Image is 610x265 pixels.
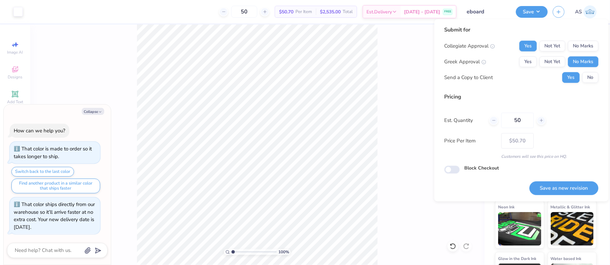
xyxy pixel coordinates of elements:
span: $50.70 [279,8,293,15]
button: Yes [519,56,537,67]
input: Untitled Design [462,5,511,18]
div: Submit for [444,26,598,34]
button: Switch back to the last color [11,167,74,177]
span: Add Text [7,99,23,105]
button: No Marks [568,41,598,51]
img: Neon Ink [498,212,541,246]
button: Not Yet [539,41,565,51]
span: AS [575,8,582,16]
div: That color ships directly from our warehouse so it’ll arrive faster at no extra cost. Your new de... [14,201,95,230]
span: 100 % [278,249,289,255]
div: That color is made to order so it takes longer to ship. [14,145,92,160]
div: Customers will see this price on HQ. [444,153,598,159]
img: Metallic & Glitter Ink [551,212,594,246]
label: Est. Quantity [444,117,484,124]
span: Total [343,8,353,15]
input: – – [501,113,534,128]
span: $2,535.00 [320,8,341,15]
div: Send a Copy to Client [444,74,493,81]
a: AS [575,5,597,18]
label: Price Per Item [444,137,496,145]
span: Metallic & Glitter Ink [551,203,590,210]
button: No Marks [568,56,598,67]
div: Collegiate Approval [444,42,495,50]
button: Yes [562,72,580,83]
button: Yes [519,41,537,51]
span: Per Item [295,8,312,15]
button: Not Yet [539,56,565,67]
button: Find another product in a similar color that ships faster [11,179,100,193]
span: Image AI [7,50,23,55]
label: Block Checkout [464,164,499,172]
span: [DATE] - [DATE] [404,8,440,15]
div: Greek Approval [444,58,486,66]
img: Akshay Singh [584,5,597,18]
div: Pricing [444,93,598,101]
span: Designs [8,74,22,80]
button: Save [516,6,548,18]
span: Water based Ink [551,255,582,262]
div: How can we help you? [14,127,65,134]
button: Save as new revision [529,181,598,195]
span: FREE [444,9,451,14]
span: Neon Ink [498,203,515,210]
input: – – [231,6,257,18]
button: No [582,72,598,83]
span: Est. Delivery [366,8,392,15]
span: Glow in the Dark Ink [498,255,536,262]
button: Collapse [82,108,104,115]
